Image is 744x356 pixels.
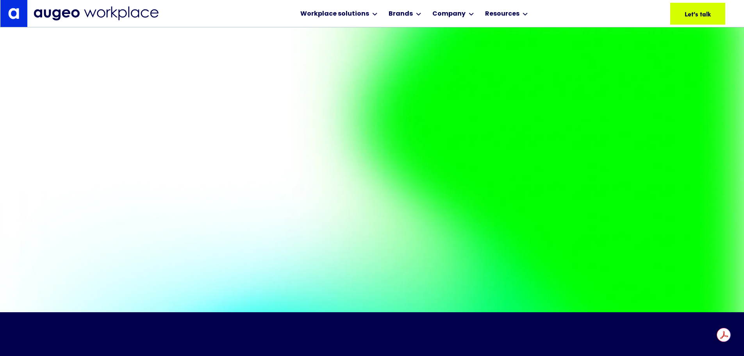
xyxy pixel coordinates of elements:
[300,9,369,19] div: Workplace solutions
[8,8,19,19] img: Augeo's "a" monogram decorative logo in white.
[432,9,466,19] div: Company
[485,9,519,19] div: Resources
[34,6,159,21] img: Augeo Workplace business unit full logo in mignight blue.
[389,9,413,19] div: Brands
[670,3,725,25] a: Let's talk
